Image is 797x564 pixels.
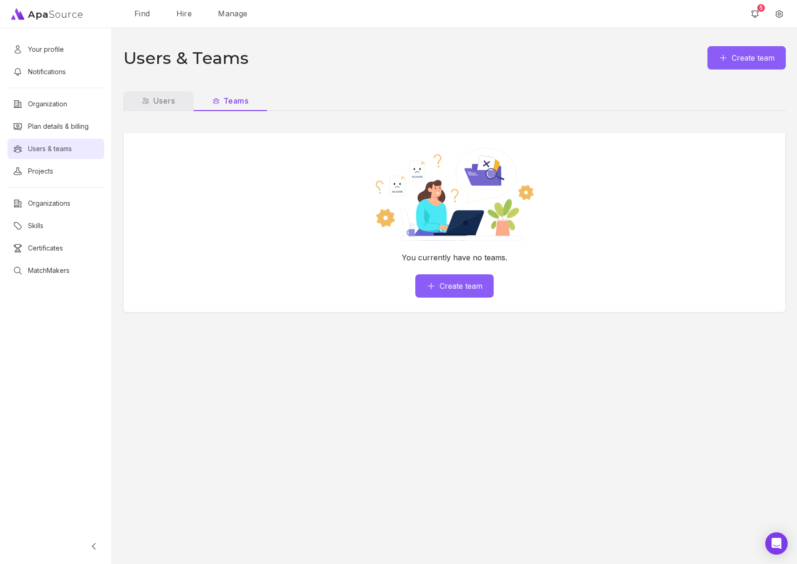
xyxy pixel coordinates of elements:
[28,144,72,153] div: Users & teams
[28,199,70,208] div: Organizations
[7,39,104,60] a: Your profile
[169,2,200,26] a: Hire
[28,167,53,176] div: Projects
[376,148,534,241] img: No results
[765,532,788,555] div: Open Intercom Messenger
[28,122,89,131] div: Plan details & billing
[123,49,249,67] h1: Users & Teams
[757,4,765,12] span: 5
[28,99,67,109] div: Organization
[28,9,49,20] span: Apa
[210,2,255,26] a: Manage
[7,216,104,236] a: Skills
[194,91,267,110] a: Teams
[142,95,175,106] span: Users
[28,244,63,253] div: Certificates
[402,252,507,263] div: You currently have no teams.
[28,45,64,54] div: Your profile
[415,274,494,298] button: Create team
[28,67,66,77] div: Notifications
[7,260,104,281] a: MatchMakers
[127,2,158,26] a: Find
[7,139,104,159] a: Users & teams
[7,238,104,258] a: Certificates
[28,9,84,20] strong: Source
[7,94,104,114] a: Organization
[7,116,104,137] a: Plan details & billing
[28,221,43,230] div: Skills
[123,91,194,110] a: Users
[7,161,104,181] a: Projects
[707,46,786,70] button: Create team
[28,266,70,275] div: MatchMakers
[7,193,104,214] a: Organizations
[212,95,248,106] span: Teams
[7,62,104,82] a: Notifications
